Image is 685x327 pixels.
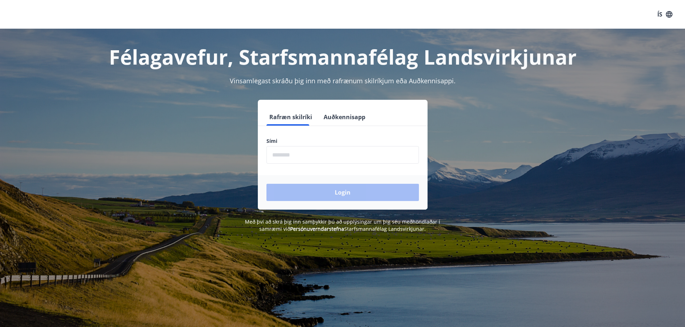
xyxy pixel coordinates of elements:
h1: Félagavefur, Starfsmannafélag Landsvirkjunar [92,43,593,70]
span: Vinsamlegast skráðu þig inn með rafrænum skilríkjum eða Auðkennisappi. [230,76,456,85]
a: Persónuverndarstefna [290,225,344,232]
button: Auðkennisapp [321,108,368,126]
span: Með því að skrá þig inn samþykkir þú að upplýsingar um þig séu meðhöndlaðar í samræmi við Starfsm... [245,218,440,232]
label: Sími [266,137,419,145]
button: Rafræn skilríki [266,108,315,126]
button: ÍS [653,8,676,21]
